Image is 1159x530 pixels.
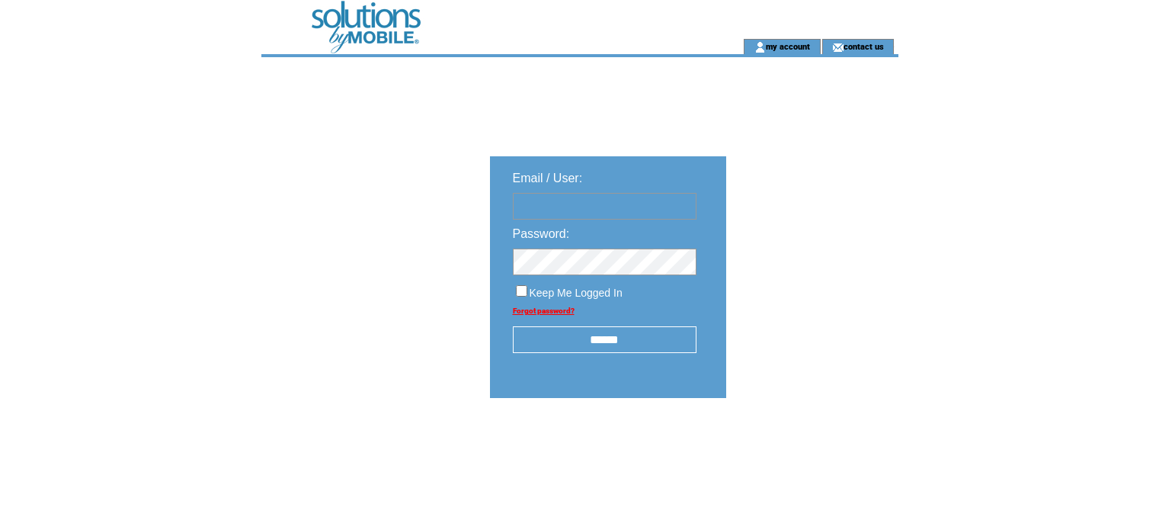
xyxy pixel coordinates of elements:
img: contact_us_icon.gif [832,41,844,53]
img: transparent.png [770,436,847,455]
a: contact us [844,41,884,51]
a: my account [766,41,810,51]
span: Email / User: [513,172,583,185]
a: Forgot password? [513,307,575,315]
span: Keep Me Logged In [530,287,623,299]
span: Password: [513,227,570,240]
img: account_icon.gif [754,41,766,53]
